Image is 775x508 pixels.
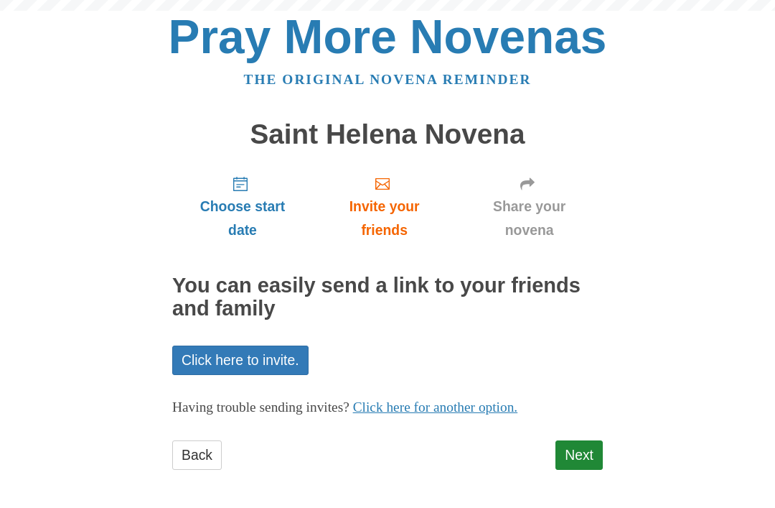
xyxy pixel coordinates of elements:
a: Click here for another option. [353,400,518,415]
span: Choose start date [187,195,299,242]
span: Invite your friends [327,195,441,242]
a: Click here to invite. [172,346,309,375]
h1: Saint Helena Novena [172,119,603,150]
h2: You can easily send a link to your friends and family [172,274,603,320]
a: Share your novena [456,164,603,249]
span: Share your novena [470,195,588,242]
a: Next [555,440,603,470]
span: Having trouble sending invites? [172,400,349,415]
a: Pray More Novenas [169,10,607,63]
a: Choose start date [172,164,313,249]
a: Invite your friends [313,164,456,249]
a: The original novena reminder [244,72,532,87]
a: Back [172,440,222,470]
